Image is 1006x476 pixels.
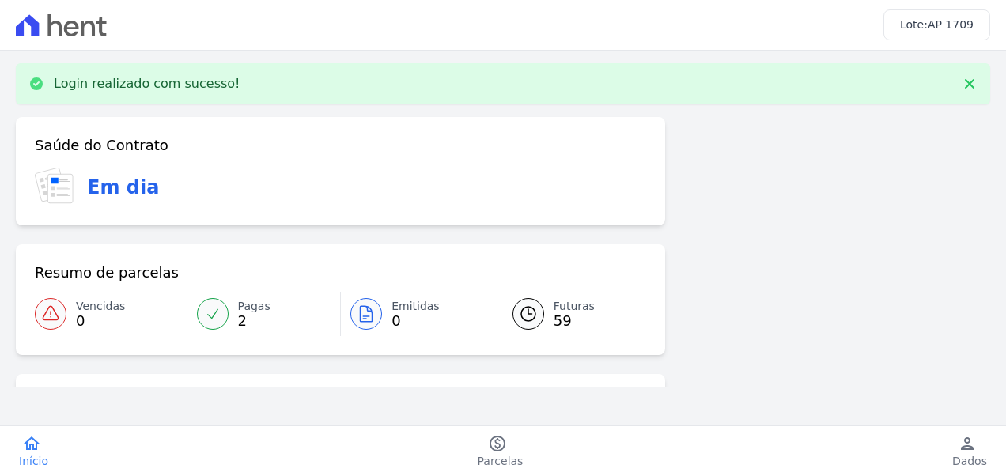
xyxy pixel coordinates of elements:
i: paid [488,434,507,453]
i: home [22,434,41,453]
span: Futuras [554,298,595,315]
a: Pagas 2 [187,292,341,336]
span: 2 [238,315,270,327]
span: 0 [391,315,440,327]
span: Pagas [238,298,270,315]
a: Emitidas 0 [341,292,494,336]
span: 0 [76,315,125,327]
span: Parcelas [478,453,524,469]
h3: Saúde do Contrato [35,136,168,155]
h3: Resumo de parcelas [35,263,179,282]
span: Emitidas [391,298,440,315]
span: Início [19,453,48,469]
i: person [958,434,977,453]
span: Vencidas [76,298,125,315]
a: personDados [933,434,1006,469]
a: Futuras 59 [494,292,647,336]
span: Dados [952,453,987,469]
span: 59 [554,315,595,327]
a: paidParcelas [459,434,543,469]
p: Login realizado com sucesso! [54,76,240,92]
h3: Em dia [87,173,159,202]
a: Vencidas 0 [35,292,187,336]
h3: Lote: [900,17,974,33]
span: AP 1709 [928,18,974,31]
